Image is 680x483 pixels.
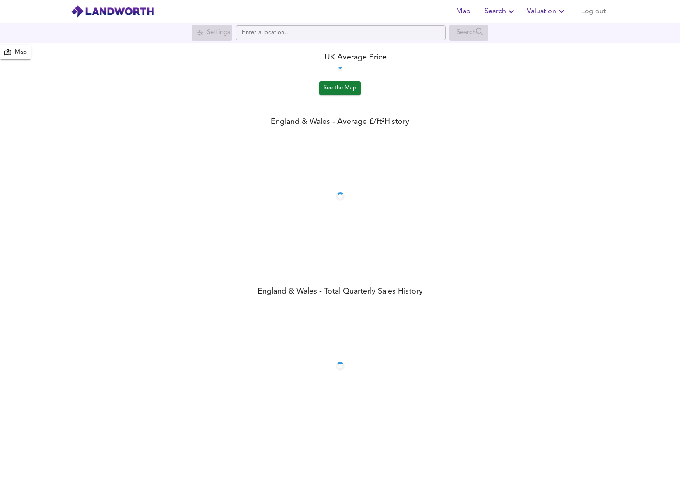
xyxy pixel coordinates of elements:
button: Map [450,3,478,20]
span: Map [453,5,474,17]
span: Log out [581,5,606,17]
input: Enter a location... [236,25,446,40]
button: Valuation [523,3,570,20]
div: Map [15,48,27,58]
div: Search for a location first or explore the map [192,25,232,41]
img: logo [71,5,154,18]
div: Search for a location first or explore the map [449,25,489,41]
span: See the Map [324,83,356,93]
button: Log out [578,3,610,20]
span: Valuation [527,5,567,17]
button: See the Map [319,81,361,95]
span: Search [485,5,516,17]
button: Search [481,3,520,20]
